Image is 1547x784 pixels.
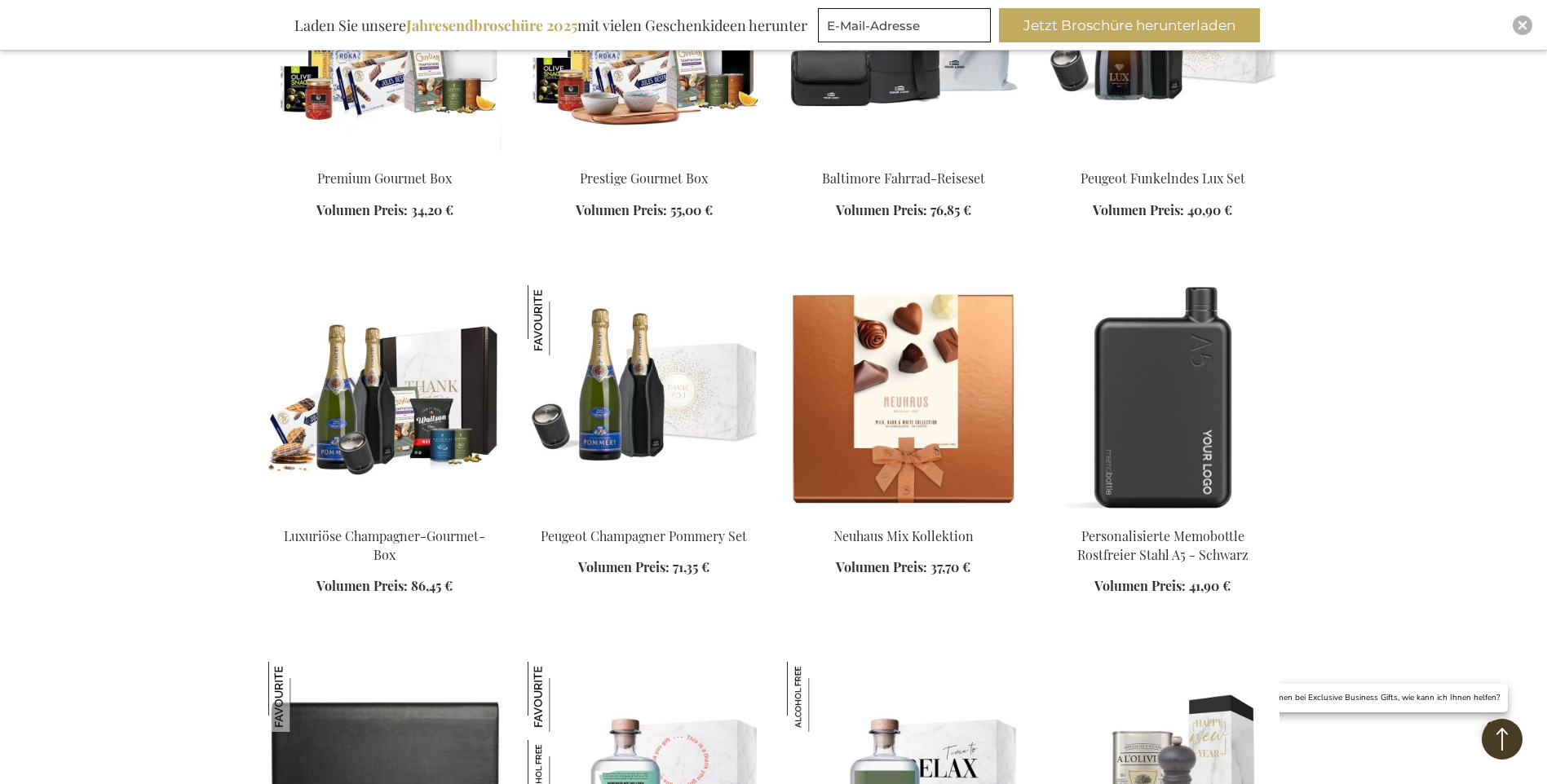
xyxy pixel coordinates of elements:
[787,662,857,732] img: Personalised Non-Alcoholic Gin & Tonic Set
[836,558,970,577] a: Volumen Preis: 37,70 €
[836,201,927,218] span: Volumen Preis:
[316,577,453,596] a: Volumen Preis: 86,45 €
[822,170,985,187] a: Baltimore Fahrrad-Reiseset
[528,662,598,732] img: Personalisiertes Alkoholfreies Gin & Tonic Set
[1046,149,1280,165] a: EB-PKT-PEUG-CHAM-LUX Peugeot Funkelndes Lux Set
[268,507,502,522] a: Luxury Champagne Gourmet Box
[833,527,974,544] a: Neuhaus Mix Kollektion
[1518,20,1527,30] img: Close
[1046,285,1280,513] img: Personalisierte Memobottle Rostfreier Stahl A5 - Schwarz
[268,285,502,513] img: Luxury Champagne Gourmet Box
[1094,577,1186,594] span: Volumen Preis:
[670,201,713,218] span: 55,00 €
[673,558,709,575] span: 71,35 €
[528,149,761,165] a: Prestige Gourmet Box Prestige Gourmet Box
[818,8,996,47] form: marketing offers and promotions
[999,8,1260,42] button: Jetzt Broschüre herunterladen
[1081,170,1245,187] a: Peugeot Funkelndes Lux Set
[578,558,670,575] span: Volumen Preis:
[578,558,709,577] a: Volumen Preis: 71,35 €
[268,662,338,732] img: Personalisierte Orbitkey Hybrid-Laptop-Tasche 16" - Schwarz
[316,201,453,220] a: Volumen Preis: 34,20 €
[1189,577,1231,594] span: 41,90 €
[1513,15,1532,35] div: Close
[787,285,1020,513] img: Neuhaus Mix Collection
[287,8,815,42] div: Laden Sie unsere mit vielen Geschenkideen herunter
[284,527,485,563] a: Luxuriöse Champagner-Gourmet-Box
[1046,507,1280,522] a: Personalisierte Memobottle Rostfreier Stahl A5 - Schwarz
[1094,577,1231,596] a: Volumen Preis: 41,90 €
[316,577,408,594] span: Volumen Preis:
[580,170,708,187] a: Prestige Gourmet Box
[836,558,927,575] span: Volumen Preis:
[317,170,452,187] a: Premium Gourmet Box
[576,201,713,220] a: Volumen Preis: 55,00 €
[1093,201,1232,220] a: Volumen Preis: 40,90 €
[541,527,747,544] a: Peugeot Champagner Pommery Set
[930,558,970,575] span: 37,70 €
[411,201,453,218] span: 34,20 €
[268,149,502,165] a: Premium Gourmet Box
[528,285,761,513] img: Peugeot Champagne Pommery Set
[787,507,1020,522] a: Neuhaus Mix Collection
[1187,201,1232,218] span: 40,90 €
[787,149,1020,165] a: Baltimore Bike Travel Set Baltimore Fahrrad-Reiseset
[1077,527,1249,563] a: Personalisierte Memobottle Rostfreier Stahl A5 - Schwarz
[406,15,577,35] b: Jahresendbroschüre 2025
[411,577,453,594] span: 86,45 €
[528,285,598,355] img: Peugeot Champagner Pommery Set
[930,201,971,218] span: 76,85 €
[316,201,408,218] span: Volumen Preis:
[1093,201,1184,218] span: Volumen Preis:
[836,201,971,220] a: Volumen Preis: 76,85 €
[528,507,761,522] a: Peugeot Champagne Pommery Set Peugeot Champagner Pommery Set
[818,8,991,42] input: E-Mail-Adresse
[576,201,667,218] span: Volumen Preis:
